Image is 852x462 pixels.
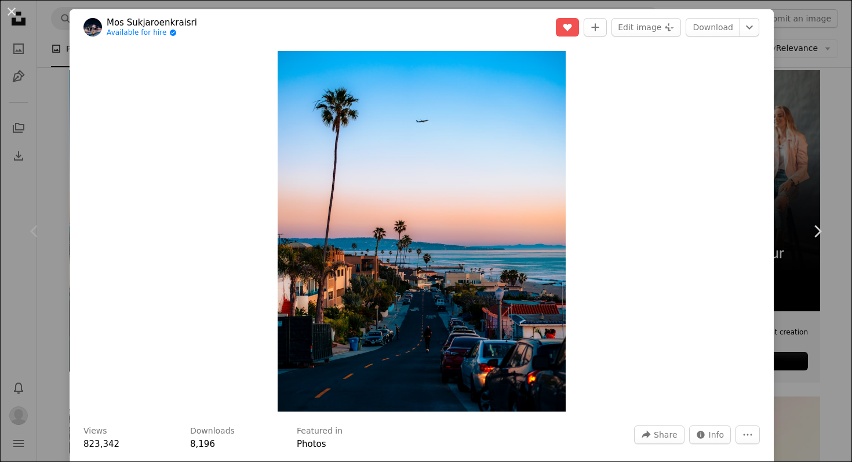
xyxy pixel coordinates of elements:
[83,425,107,437] h3: Views
[297,425,343,437] h3: Featured in
[689,425,731,444] button: Stats about this image
[297,439,326,449] a: Photos
[83,439,119,449] span: 823,342
[107,17,197,28] a: Mos Sukjaroenkraisri
[654,426,677,443] span: Share
[686,18,740,37] a: Download
[190,425,235,437] h3: Downloads
[611,18,681,37] button: Edit image
[556,18,579,37] button: Unlike
[584,18,607,37] button: Add to Collection
[634,425,684,444] button: Share this image
[782,176,852,287] a: Next
[736,425,760,444] button: More Actions
[107,28,197,38] a: Available for hire
[83,18,102,37] img: Go to Mos Sukjaroenkraisri's profile
[709,426,724,443] span: Info
[190,439,215,449] span: 8,196
[278,51,566,412] img: a street with cars and trees by a body of water
[740,18,759,37] button: Choose download size
[278,51,566,412] button: Zoom in on this image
